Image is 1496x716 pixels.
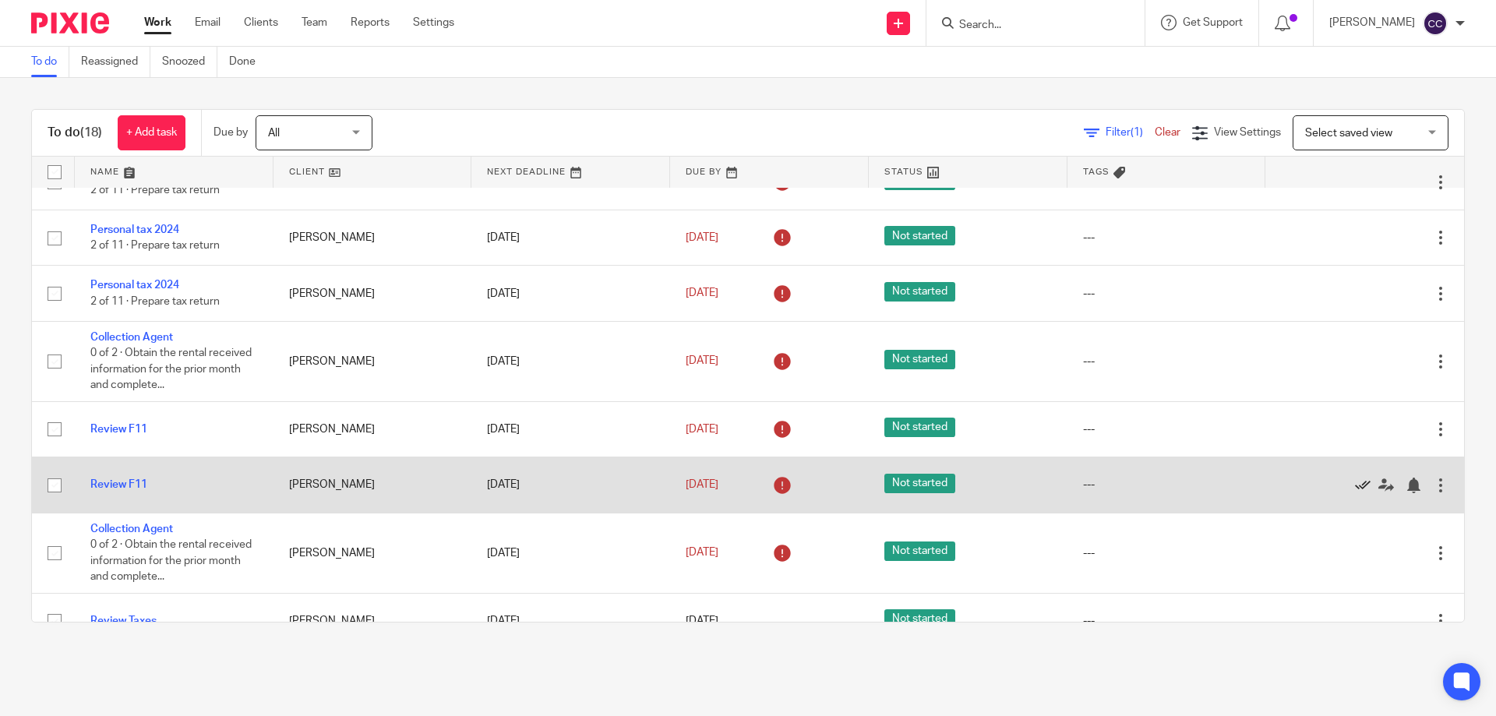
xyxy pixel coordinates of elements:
a: Clear [1155,127,1180,138]
span: 0 of 2 · Obtain the rental received information for the prior month and complete... [90,539,252,582]
span: [DATE] [686,548,718,559]
div: --- [1083,286,1251,302]
div: --- [1083,354,1251,369]
td: [PERSON_NAME] [273,401,472,457]
div: --- [1083,613,1251,629]
img: svg%3E [1423,11,1448,36]
td: [PERSON_NAME] [273,266,472,321]
td: [DATE] [471,457,670,513]
p: [PERSON_NAME] [1329,15,1415,30]
span: All [268,128,280,139]
a: To do [31,47,69,77]
a: Work [144,15,171,30]
a: Reassigned [81,47,150,77]
td: [PERSON_NAME] [273,457,472,513]
span: Filter [1106,127,1155,138]
td: [DATE] [471,401,670,457]
td: [PERSON_NAME] [273,210,472,266]
span: (1) [1131,127,1143,138]
span: [DATE] [686,615,718,626]
h1: To do [48,125,102,141]
span: Not started [884,474,955,493]
a: Done [229,47,267,77]
a: Personal tax 2024 [90,280,179,291]
a: Review F11 [90,479,147,490]
a: Collection Agent [90,332,173,343]
td: [DATE] [471,266,670,321]
a: Review Taxes [90,615,157,626]
span: Not started [884,609,955,629]
span: [DATE] [686,232,718,243]
td: [PERSON_NAME] [273,321,472,401]
span: [DATE] [686,287,718,298]
div: --- [1083,230,1251,245]
span: [DATE] [686,479,718,490]
span: Not started [884,350,955,369]
div: --- [1083,545,1251,561]
span: Tags [1083,168,1110,176]
a: Review F11 [90,424,147,435]
span: Not started [884,282,955,302]
span: Not started [884,541,955,561]
p: Due by [213,125,248,140]
td: [PERSON_NAME] [273,593,472,648]
img: Pixie [31,12,109,34]
input: Search [958,19,1098,33]
a: Team [302,15,327,30]
a: Reports [351,15,390,30]
div: --- [1083,477,1251,492]
span: Select saved view [1305,128,1392,139]
a: Personal tax 2024 [90,224,179,235]
a: Snoozed [162,47,217,77]
a: Clients [244,15,278,30]
span: View Settings [1214,127,1281,138]
a: Mark as done [1355,477,1378,492]
span: [DATE] [686,424,718,435]
span: Not started [884,418,955,437]
td: [DATE] [471,321,670,401]
td: [DATE] [471,210,670,266]
td: [DATE] [471,513,670,593]
span: Get Support [1183,17,1243,28]
td: [DATE] [471,593,670,648]
td: [PERSON_NAME] [273,513,472,593]
span: 2 of 11 · Prepare tax return [90,240,220,251]
div: --- [1083,421,1251,437]
a: + Add task [118,115,185,150]
a: Collection Agent [90,524,173,534]
span: Not started [884,226,955,245]
span: 2 of 11 · Prepare tax return [90,296,220,307]
span: (18) [80,126,102,139]
span: [DATE] [686,356,718,367]
span: 0 of 2 · Obtain the rental received information for the prior month and complete... [90,347,252,390]
a: Settings [413,15,454,30]
a: Email [195,15,221,30]
span: 2 of 11 · Prepare tax return [90,185,220,196]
